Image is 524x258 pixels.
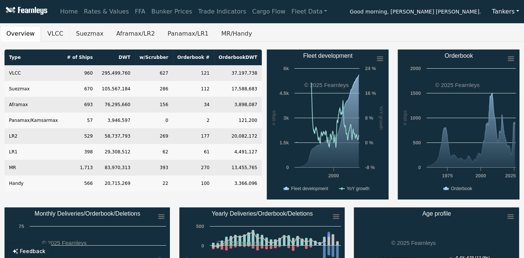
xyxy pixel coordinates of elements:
button: Tankers [487,4,524,19]
td: 76,295,660 [97,97,135,112]
td: 670 [62,81,97,97]
td: 17,588,683 [214,81,262,97]
text: # ships [402,110,407,126]
text: YoY growth [347,186,369,191]
text: 1000 [410,115,420,121]
a: FFA [132,4,149,19]
td: 1,713 [62,160,97,175]
td: Handy [5,175,62,191]
button: VLCC [41,26,69,42]
td: 295,499,760 [97,65,135,81]
svg: Fleet development [267,49,389,199]
td: 3,366,096 [214,175,262,191]
a: Cargo Flow [249,4,288,19]
text: Age profile [422,210,451,217]
text: -8 % [365,165,375,170]
text: 3k [283,115,289,121]
td: 270 [173,160,214,175]
td: LR1 [5,144,62,160]
text: 1500 [410,90,420,96]
td: 34 [173,97,214,112]
text: Orderbook [451,186,473,191]
svg: Orderbook [398,49,519,199]
td: 393 [135,160,173,175]
td: 3,946,597 [97,112,135,128]
td: Suezmax [5,81,62,97]
text: 16 % [365,90,376,96]
text: 4.5k [279,90,289,96]
td: 20,715,269 [97,175,135,191]
td: 286 [135,81,173,97]
a: Fleet Data [288,4,330,19]
text: Fleet development [291,186,328,191]
td: 398 [62,144,97,160]
text: © 2025 Fearnleys [391,240,436,246]
td: 156 [135,97,173,112]
td: 3,898,087 [214,97,262,112]
text: 0 [286,165,288,170]
td: 62 [135,144,173,160]
button: Aframax/LR2 [110,26,161,42]
a: Rates & Values [81,4,132,19]
text: 8 % [365,115,374,121]
td: 57 [62,112,97,128]
th: DWT [97,49,135,65]
td: Panamax/Kamsarmax [5,112,62,128]
td: 566 [62,175,97,191]
button: Panamax/LR1 [161,26,215,42]
text: © 2025 Fearnleys [304,82,349,88]
span: Good morning, [PERSON_NAME] [PERSON_NAME]. [350,6,481,19]
text: Monthly Deliveries/Orderbook/Deletions [35,210,140,217]
text: 1975 [442,173,452,178]
a: Home [57,4,81,19]
td: Aframax [5,97,62,112]
text: Fleet development [303,52,353,59]
text: # ships [271,110,276,126]
text: 500 [413,140,420,145]
text: Orderbook [444,52,473,59]
td: 627 [135,65,173,81]
text: 0 % [365,140,374,145]
text: 2000 [410,66,420,71]
button: Suezmax [70,26,110,42]
td: 112 [173,81,214,97]
text: 50 [19,243,24,249]
td: 121 [173,65,214,81]
th: w/Scrubber [135,49,173,65]
td: 693 [62,97,97,112]
text: 24 % [365,66,376,71]
text: 2000 [475,173,486,178]
text: 0 [201,243,204,249]
td: 529 [62,128,97,144]
text: © 2025 Fearnleys [42,240,87,246]
td: 0 [135,112,173,128]
td: 58,737,793 [97,128,135,144]
a: Bunker Prices [148,4,195,19]
text: 6k [283,66,289,71]
td: 4,491,127 [214,144,262,160]
td: 2 [173,112,214,128]
text: © 2025 Fearnleys [217,240,261,246]
text: © 2025 Fearnleys [435,82,480,88]
td: MR [5,160,62,175]
td: 100 [173,175,214,191]
td: 37,197,738 [214,65,262,81]
td: LR2 [5,128,62,144]
button: MR/Handy [215,26,258,42]
td: 61 [173,144,214,160]
td: 269 [135,128,173,144]
td: VLCC [5,65,62,81]
td: 121,200 [214,112,262,128]
td: 29,308,512 [97,144,135,160]
text: 1.5k [279,140,289,145]
text: 75 [19,223,24,229]
a: Trade Indicators [195,4,249,19]
th: # of Ships [62,49,97,65]
text: Yearly Deliveries/Orderbook/Deletions [212,210,313,217]
th: Orderbook # [173,49,214,65]
td: 20,082,172 [214,128,262,144]
img: Fearnleys Logo [4,7,47,16]
th: Orderbook DWT [214,49,262,65]
text: 2025 [505,173,515,178]
td: 960 [62,65,97,81]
